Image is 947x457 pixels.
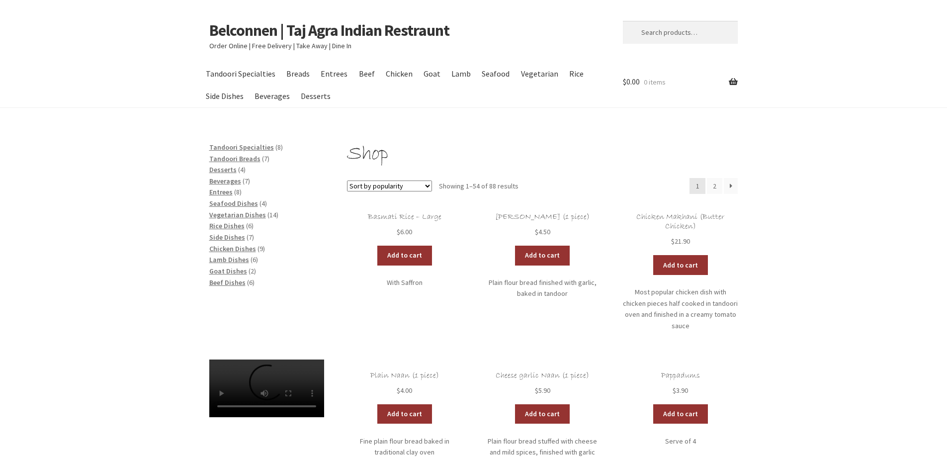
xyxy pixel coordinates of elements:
a: Add to cart: “Plain Naan (1 piece)” [377,404,432,424]
a: Breads [282,63,315,85]
a: Entrees [316,63,352,85]
a: Pappadums $3.90 [623,371,738,396]
span: 7 [249,233,252,242]
a: Belconnen | Taj Agra Indian Restraunt [209,20,449,40]
h1: Shop [347,142,738,167]
span: 6 [248,221,252,230]
span: 9 [259,244,263,253]
a: → [724,178,738,194]
a: Beverages [250,85,295,107]
a: Plain Naan (1 piece) $4.00 [347,371,462,396]
a: Beef [354,63,379,85]
a: Beef Dishes [209,278,246,287]
a: Seafood [477,63,515,85]
span: 7 [245,177,248,185]
a: Cheese garlic Naan (1 piece) $5.90 [485,371,600,396]
a: Tandoori Specialties [201,63,280,85]
a: Lamb Dishes [209,255,249,264]
span: $ [671,237,675,246]
h2: Pappadums [623,371,738,380]
a: Rice [564,63,588,85]
a: Add to cart: “Pappadums” [653,404,708,424]
a: Chicken [381,63,417,85]
span: 0.00 [623,77,640,87]
p: Order Online | Free Delivery | Take Away | Dine In [209,40,600,52]
a: Desserts [296,85,336,107]
a: Goat Dishes [209,267,247,275]
a: Side Dishes [201,85,249,107]
a: $0.00 0 items [623,63,738,101]
h2: Cheese garlic Naan (1 piece) [485,371,600,380]
h2: [PERSON_NAME] (1 piece) [485,212,600,222]
h2: Plain Naan (1 piece) [347,371,462,380]
span: $ [535,386,538,395]
h2: Basmati Rice – Large [347,212,462,222]
p: Showing 1–54 of 88 results [439,178,518,194]
a: Tandoori Specialties [209,143,274,152]
bdi: 5.90 [535,386,550,395]
a: Rice Dishes [209,221,245,230]
span: $ [397,227,400,236]
span: Page 1 [689,178,705,194]
span: 8 [277,143,281,152]
span: 14 [269,210,276,219]
span: 4 [261,199,265,208]
span: $ [397,386,400,395]
p: Serve of 4 [623,436,738,447]
select: Shop order [347,181,432,191]
nav: Primary Navigation [209,63,600,107]
a: Basmati Rice – Large $6.00 [347,212,462,238]
a: [PERSON_NAME] (1 piece) $4.50 [485,212,600,238]
a: Add to cart: “Basmati Rice - Large” [377,246,432,266]
a: Add to cart: “Chicken Makhani (Butter Chicken)” [653,255,708,275]
input: Search products… [623,21,738,44]
bdi: 4.50 [535,227,550,236]
bdi: 21.90 [671,237,690,246]
a: Vegetarian Dishes [209,210,266,219]
a: Page 2 [707,178,723,194]
a: Chicken Dishes [209,244,256,253]
span: 4 [240,165,244,174]
bdi: 3.90 [673,386,688,395]
a: Entrees [209,187,233,196]
span: 6 [249,278,253,287]
span: 2 [251,267,254,275]
p: Plain flour bread finished with garlic, baked in tandoor [485,277,600,299]
span: 6 [253,255,256,264]
bdi: 4.00 [397,386,412,395]
span: $ [535,227,538,236]
a: Chicken Makhani (Butter Chicken) $21.90 [623,212,738,247]
span: 7 [264,154,267,163]
span: 8 [236,187,240,196]
a: Side Dishes [209,233,245,242]
bdi: 6.00 [397,227,412,236]
h2: Chicken Makhani (Butter Chicken) [623,212,738,232]
a: Add to cart: “Cheese garlic Naan (1 piece)” [515,404,570,424]
a: Tandoori Breads [209,154,260,163]
p: Most popular chicken dish with chicken pieces half cooked in tandoori oven and finished in a crea... [623,286,738,332]
p: With Saffron [347,277,462,288]
a: Lamb [447,63,476,85]
a: Vegetarian [516,63,563,85]
a: Desserts [209,165,237,174]
a: Beverages [209,177,241,185]
nav: Product Pagination [689,178,738,194]
a: Add to cart: “Garlic Naan (1 piece)” [515,246,570,266]
a: Seafood Dishes [209,199,258,208]
a: Goat [419,63,445,85]
span: $ [673,386,676,395]
span: $ [623,77,626,87]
